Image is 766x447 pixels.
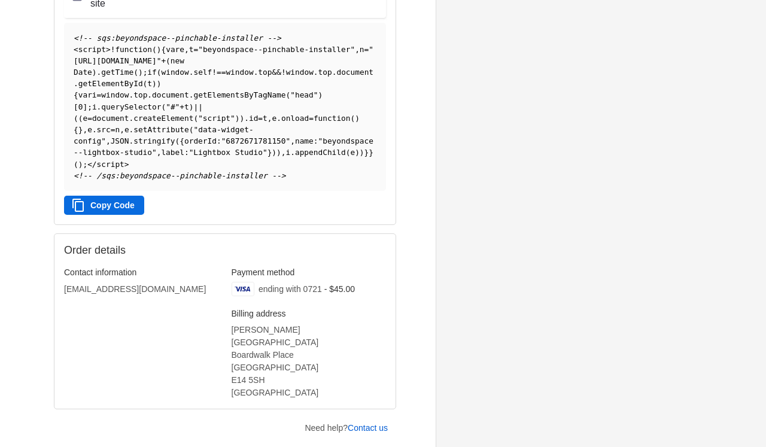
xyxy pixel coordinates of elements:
[189,148,268,157] span: "Lightbox Studio"
[232,308,387,319] h3: Billing address
[92,68,97,77] span: )
[180,45,184,54] span: e
[180,102,184,111] span: +
[161,45,166,54] span: {
[281,148,286,157] span: ,
[254,68,259,77] span: .
[101,102,161,111] span: querySelector
[309,114,314,123] span: =
[101,90,129,99] span: window
[87,102,92,111] span: ;
[295,136,314,145] span: name
[92,90,97,99] span: i
[364,45,369,54] span: =
[133,114,193,123] span: createElement
[106,45,111,54] span: >
[147,90,152,99] span: .
[74,68,92,77] span: Date
[281,68,286,77] span: !
[162,68,189,77] span: window
[64,196,144,215] button: Copy Code
[147,68,156,77] span: if
[111,136,129,145] span: JSON
[74,102,78,111] span: [
[92,125,97,134] span: .
[258,68,272,77] span: top
[152,90,189,99] span: document
[189,125,194,134] span: (
[97,68,102,77] span: .
[143,79,148,88] span: (
[78,102,83,111] span: 0
[74,125,78,134] span: {
[166,102,180,111] span: "#"
[138,68,143,77] span: )
[193,102,202,111] span: ||
[83,125,87,134] span: ,
[336,68,373,77] span: document
[120,125,124,134] span: ,
[189,90,194,99] span: .
[268,114,272,123] span: ,
[263,114,268,123] span: t
[193,90,285,99] span: getElementsByTagName
[161,56,166,65] span: +
[129,114,134,123] span: .
[281,114,309,123] span: onload
[318,90,323,99] span: )
[305,422,388,434] p: Need help?
[101,68,133,77] span: getTime
[272,68,281,77] span: &&
[369,148,373,157] span: }
[290,90,318,99] span: "head"
[221,136,291,145] span: "6872671781150"
[350,148,355,157] span: e
[290,148,295,157] span: .
[184,148,189,157] span: :
[64,244,225,257] h2: Order details
[129,136,133,145] span: .
[286,68,314,77] span: window
[249,114,258,123] span: id
[83,160,87,169] span: ;
[74,90,78,99] span: {
[351,114,355,123] span: (
[83,114,87,123] span: e
[157,79,162,88] span: )
[78,79,143,88] span: getElementById
[175,136,180,145] span: (
[189,45,194,54] span: t
[198,45,355,54] span: "beyondspace--pinchable-installer"
[74,171,285,180] span: <!-- /sqs:beyondspace--pinchable-installer -->
[232,324,387,399] address: [PERSON_NAME] [GEOGRAPHIC_DATA] Boardwalk Place [GEOGRAPHIC_DATA] E14 5SH [GEOGRAPHIC_DATA]
[157,68,162,77] span: (
[74,45,373,65] span: "[URL][DOMAIN_NAME]"
[198,114,235,123] span: "script"
[133,68,138,77] span: (
[276,114,281,123] span: .
[286,148,291,157] span: i
[217,136,221,145] span: :
[87,125,92,134] span: e
[129,125,134,134] span: .
[355,148,360,157] span: )
[157,148,162,157] span: ,
[332,68,337,77] span: .
[348,423,388,433] a: Contact us
[226,68,253,77] span: window
[193,114,198,123] span: (
[74,79,78,88] span: .
[314,136,318,145] span: :
[124,125,129,134] span: e
[64,267,219,278] h3: Contact information
[111,125,115,134] span: =
[193,68,212,77] span: self
[360,45,364,54] span: n
[143,68,148,77] span: ;
[64,284,206,294] bdo: [EMAIL_ADDRESS][DOMAIN_NAME]
[318,68,332,77] span: top
[78,160,83,169] span: )
[272,148,276,157] span: )
[115,45,152,54] span: function
[115,125,120,134] span: n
